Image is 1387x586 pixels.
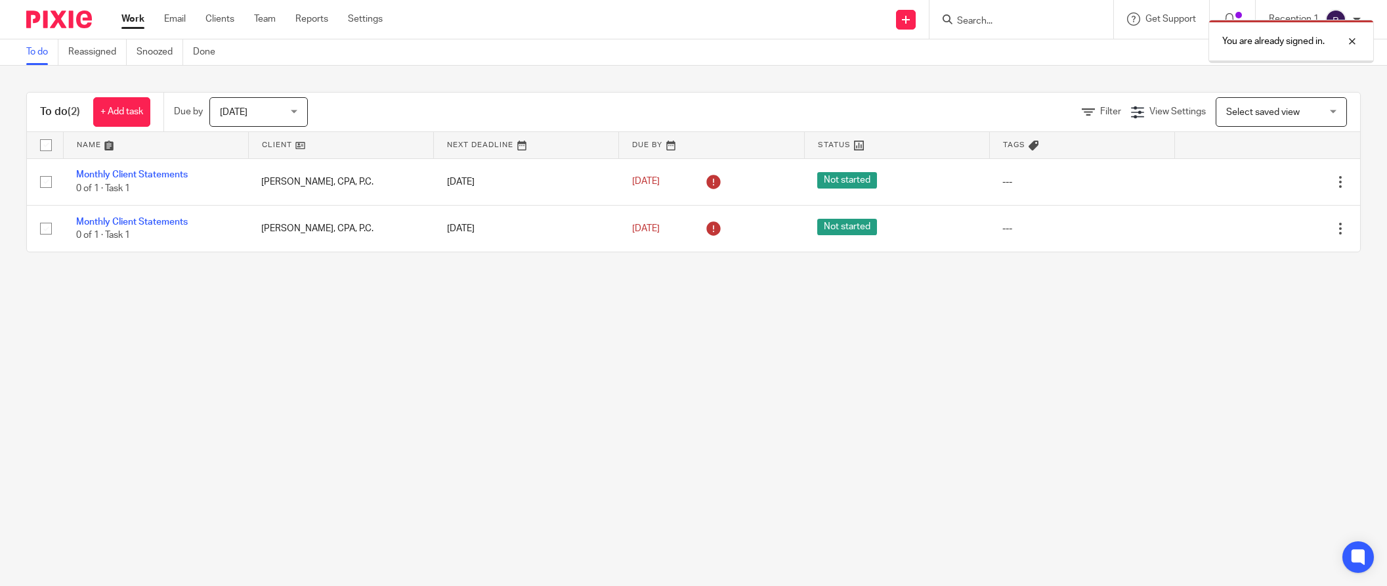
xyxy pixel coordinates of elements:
a: Work [121,12,144,26]
a: To do [26,39,58,65]
a: Monthly Client Statements [76,170,188,179]
td: [DATE] [434,205,619,252]
p: You are already signed in. [1222,35,1325,48]
a: Monthly Client Statements [76,217,188,227]
span: Filter [1100,107,1121,116]
span: (2) [68,106,80,117]
span: View Settings [1149,107,1206,116]
a: Reports [295,12,328,26]
span: Tags [1003,141,1025,148]
a: Snoozed [137,39,183,65]
span: Not started [817,172,877,189]
a: Clients [205,12,234,26]
h1: To do [40,105,80,119]
p: Due by [174,105,203,118]
td: [DATE] [434,158,619,205]
img: Pixie [26,11,92,28]
span: [DATE] [220,108,247,117]
span: 0 of 1 · Task 1 [76,184,130,193]
td: [PERSON_NAME], CPA, P.C. [248,158,433,205]
a: + Add task [93,97,150,127]
span: [DATE] [632,177,660,187]
a: Done [193,39,225,65]
td: [PERSON_NAME], CPA, P.C. [248,205,433,252]
span: [DATE] [632,224,660,233]
a: Settings [348,12,383,26]
img: svg%3E [1325,9,1346,30]
a: Team [254,12,276,26]
a: Email [164,12,186,26]
span: Select saved view [1226,108,1300,117]
span: Not started [817,219,877,235]
span: 0 of 1 · Task 1 [76,231,130,240]
a: Reassigned [68,39,127,65]
div: --- [1002,175,1161,189]
div: --- [1002,222,1161,235]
